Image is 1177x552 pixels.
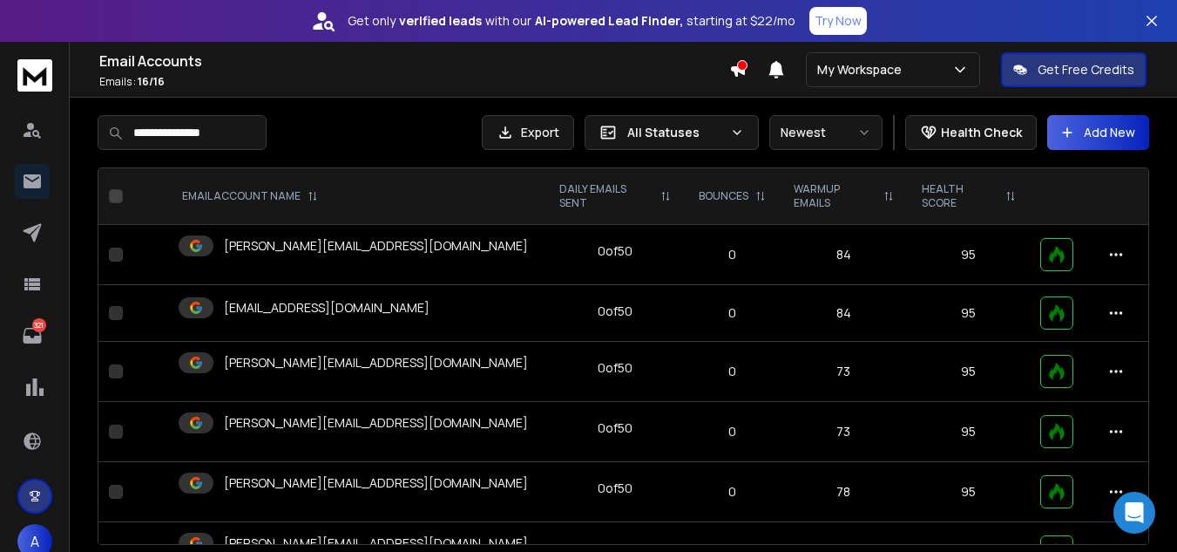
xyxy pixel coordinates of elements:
td: 95 [908,285,1030,342]
img: logo [17,59,52,92]
strong: AI-powered Lead Finder, [535,12,683,30]
p: [PERSON_NAME][EMAIL_ADDRESS][DOMAIN_NAME] [224,237,528,255]
td: 95 [908,225,1030,285]
p: 0 [695,246,769,263]
div: 0 of 50 [598,480,632,497]
td: 95 [908,462,1030,522]
div: 0 of 50 [598,359,632,377]
p: Get only with our starting at $22/mo [348,12,795,30]
p: 0 [695,423,769,440]
p: My Workspace [817,61,909,78]
div: Open Intercom Messenger [1113,492,1155,534]
p: [EMAIL_ADDRESS][DOMAIN_NAME] [224,299,430,317]
td: 73 [780,342,908,402]
p: [PERSON_NAME][EMAIL_ADDRESS][DOMAIN_NAME] [224,474,528,492]
p: 0 [695,363,769,380]
div: 0 of 50 [598,303,632,320]
button: Health Check [905,115,1037,150]
p: BOUNCES [699,189,748,203]
p: Emails : [99,75,729,89]
p: HEALTH SCORE [922,182,998,210]
td: 73 [780,402,908,462]
td: 95 [908,342,1030,402]
a: 321 [15,318,50,353]
p: 0 [695,483,769,501]
p: All Statuses [627,124,723,141]
p: 321 [32,318,46,332]
button: Get Free Credits [1001,52,1147,87]
h1: Email Accounts [99,51,729,72]
button: Add New [1047,115,1149,150]
td: 84 [780,225,908,285]
div: 0 of 50 [598,242,632,260]
button: Export [482,115,574,150]
td: 78 [780,462,908,522]
td: 84 [780,285,908,342]
button: Try Now [809,7,867,35]
span: 16 / 16 [138,74,165,89]
p: Get Free Credits [1038,61,1134,78]
p: 0 [695,304,769,322]
p: [PERSON_NAME][EMAIL_ADDRESS][DOMAIN_NAME] [224,354,528,371]
div: 0 of 50 [598,419,632,437]
td: 95 [908,402,1030,462]
p: [PERSON_NAME][EMAIL_ADDRESS][DOMAIN_NAME] [224,535,528,552]
p: Health Check [941,124,1022,141]
button: Newest [769,115,883,150]
strong: verified leads [399,12,482,30]
p: [PERSON_NAME][EMAIL_ADDRESS][DOMAIN_NAME] [224,414,528,432]
p: DAILY EMAILS SENT [559,182,653,210]
div: EMAIL ACCOUNT NAME [182,189,318,203]
p: Try Now [815,12,862,30]
p: WARMUP EMAILS [794,182,876,210]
